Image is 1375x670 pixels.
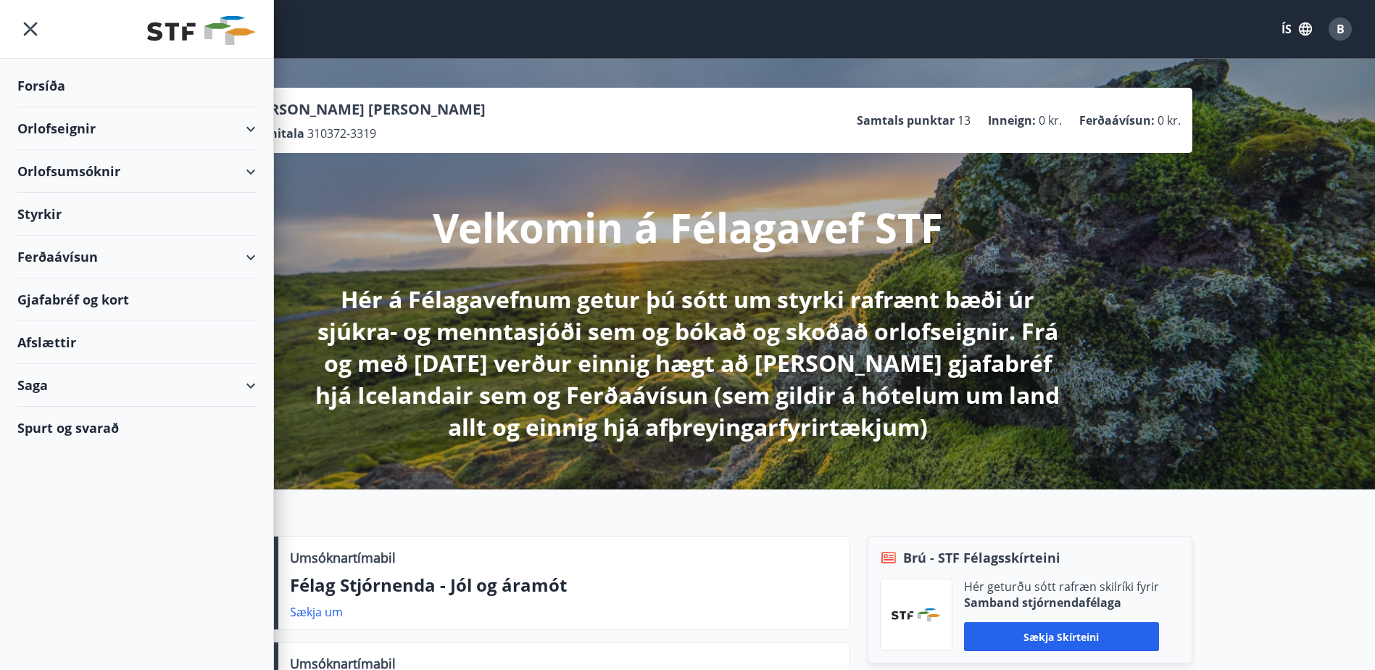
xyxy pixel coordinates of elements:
div: Saga [17,364,256,407]
p: [PERSON_NAME] [PERSON_NAME] [247,99,486,120]
span: B [1337,21,1345,37]
button: ÍS [1274,16,1320,42]
button: Sækja skírteini [964,622,1159,651]
a: Sækja um [290,604,343,620]
p: Hér geturðu sótt rafræn skilríki fyrir [964,579,1159,595]
img: union_logo [147,16,256,45]
div: Spurt og svarað [17,407,256,449]
div: Styrkir [17,193,256,236]
p: Velkomin á Félagavef STF [433,199,943,255]
div: Orlofsumsóknir [17,150,256,193]
div: Ferðaávísun [17,236,256,278]
span: 13 [957,112,971,128]
div: Forsíða [17,65,256,107]
p: Kennitala [247,125,304,141]
span: 310372-3319 [307,125,376,141]
span: Brú - STF Félagsskírteini [903,548,1060,567]
p: Hér á Félagavefnum getur þú sótt um styrki rafrænt bæði úr sjúkra- og menntasjóði sem og bókað og... [305,284,1071,443]
span: 0 kr. [1158,112,1181,128]
p: Umsóknartímabil [290,548,396,567]
p: Félag Stjórnenda - Jól og áramót [290,573,838,597]
p: Samtals punktar [857,112,955,128]
img: vjCaq2fThgY3EUYqSgpjEiBg6WP39ov69hlhuPVN.png [892,608,941,621]
button: menu [17,16,43,42]
p: Ferðaávísun : [1079,112,1155,128]
p: Samband stjórnendafélaga [964,595,1159,611]
button: B [1323,12,1358,46]
div: Afslættir [17,321,256,364]
div: Orlofseignir [17,107,256,150]
p: Inneign : [988,112,1036,128]
span: 0 kr. [1039,112,1062,128]
div: Gjafabréf og kort [17,278,256,321]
